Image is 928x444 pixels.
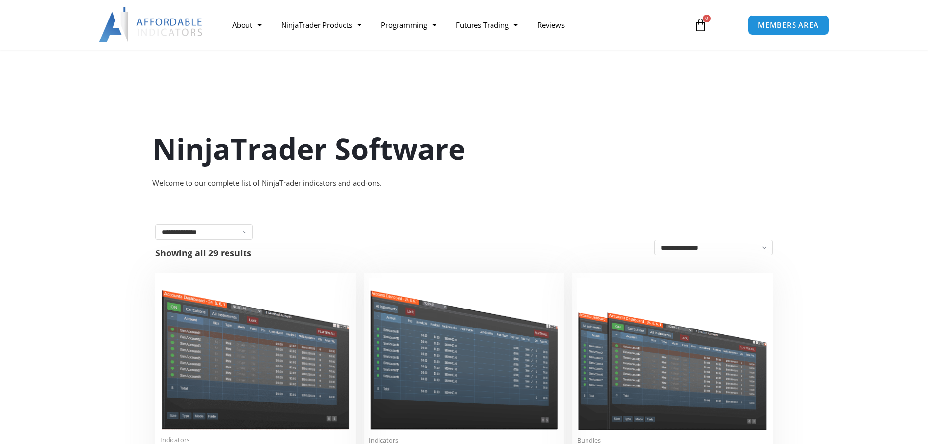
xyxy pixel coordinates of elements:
[160,278,351,430] img: Duplicate Account Actions
[223,14,271,36] a: About
[369,278,559,430] img: Account Risk Manager
[703,15,711,22] span: 0
[223,14,682,36] nav: Menu
[748,15,829,35] a: MEMBERS AREA
[152,176,776,190] div: Welcome to our complete list of NinjaTrader indicators and add-ons.
[654,240,773,255] select: Shop order
[99,7,204,42] img: LogoAI
[152,128,776,169] h1: NinjaTrader Software
[679,11,722,39] a: 0
[577,278,768,430] img: Accounts Dashboard Suite
[528,14,574,36] a: Reviews
[371,14,446,36] a: Programming
[446,14,528,36] a: Futures Trading
[758,21,819,29] span: MEMBERS AREA
[155,249,251,257] p: Showing all 29 results
[271,14,371,36] a: NinjaTrader Products
[160,436,351,444] span: Indicators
